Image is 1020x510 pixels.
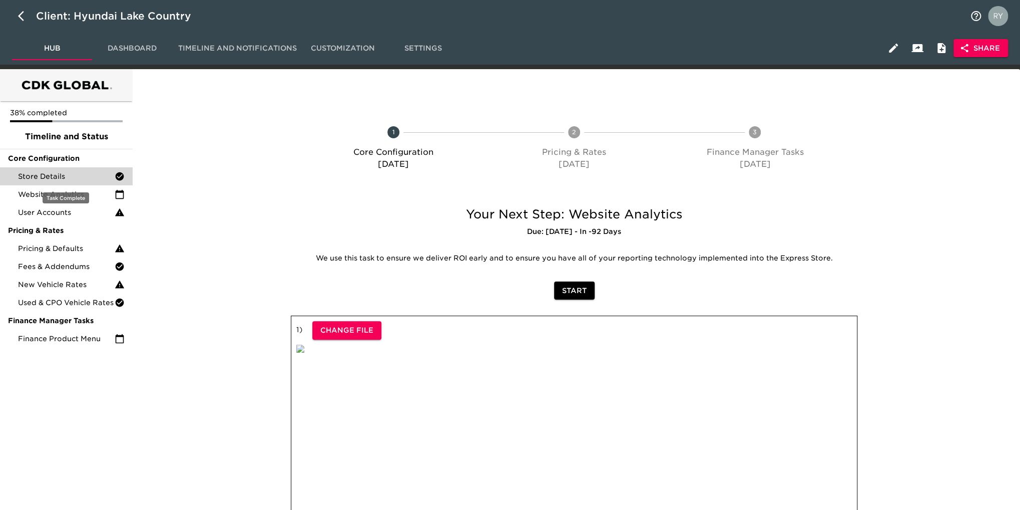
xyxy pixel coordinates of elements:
[296,345,304,353] img: qkibX1zbU72zw90W6Gan%2FTemplates%2FRjS7uaFIXtg43HUzxvoG%2F3e51d9d6-1114-4229-a5bf-f5ca567b6beb.jpg
[307,158,479,170] p: [DATE]
[487,158,660,170] p: [DATE]
[961,42,1000,55] span: Share
[753,128,757,136] text: 3
[18,298,115,308] span: Used & CPO Vehicle Rates
[572,128,576,136] text: 2
[953,39,1008,58] button: Share
[964,4,988,28] button: notifications
[487,146,660,158] p: Pricing & Rates
[988,6,1008,26] img: Profile
[392,128,394,136] text: 1
[18,42,86,55] span: Hub
[554,282,595,300] button: Start
[320,324,373,337] span: Change File
[18,207,115,217] span: User Accounts
[10,108,123,118] p: 38% completed
[307,146,479,158] p: Core Configuration
[98,42,166,55] span: Dashboard
[18,334,115,344] span: Finance Product Menu
[298,253,850,264] p: We use this task to ensure we deliver ROI early and to ensure you have all of your reporting tech...
[562,285,587,297] span: Start
[18,171,115,181] span: Store Details
[8,225,125,235] span: Pricing & Rates
[18,280,115,290] span: New Vehicle Rates
[291,226,857,237] h6: Due: [DATE] - In -92 Days
[36,8,205,24] div: Client: Hyundai Lake Country
[312,321,381,340] button: Change File
[178,42,297,55] span: Timeline and Notifications
[881,36,905,60] button: Edit Hub
[18,243,115,253] span: Pricing & Defaults
[8,316,125,326] span: Finance Manager Tasks
[929,36,953,60] button: Internal Notes and Comments
[905,36,929,60] button: Client View
[309,42,377,55] span: Customization
[389,42,457,55] span: Settings
[669,146,841,158] p: Finance Manager Tasks
[8,131,125,143] span: Timeline and Status
[669,158,841,170] p: [DATE]
[18,262,115,272] span: Fees & Addendums
[291,206,857,222] h5: Your Next Step: Website Analytics
[8,153,125,163] span: Core Configuration
[18,189,115,199] span: Website Analytics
